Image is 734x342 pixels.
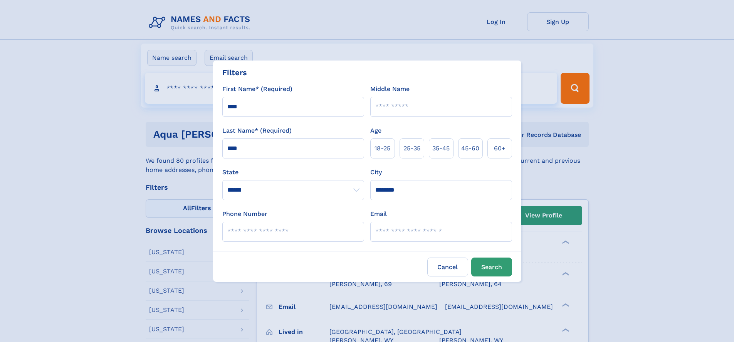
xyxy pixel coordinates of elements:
div: Filters [222,67,247,78]
label: Cancel [427,258,468,276]
label: Phone Number [222,209,267,219]
span: 60+ [494,144,506,153]
label: Middle Name [370,84,410,94]
button: Search [471,258,512,276]
label: Age [370,126,381,135]
span: 35‑45 [432,144,450,153]
span: 18‑25 [375,144,390,153]
label: City [370,168,382,177]
label: First Name* (Required) [222,84,292,94]
label: Last Name* (Required) [222,126,292,135]
label: State [222,168,364,177]
label: Email [370,209,387,219]
span: 45‑60 [461,144,479,153]
span: 25‑35 [403,144,420,153]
